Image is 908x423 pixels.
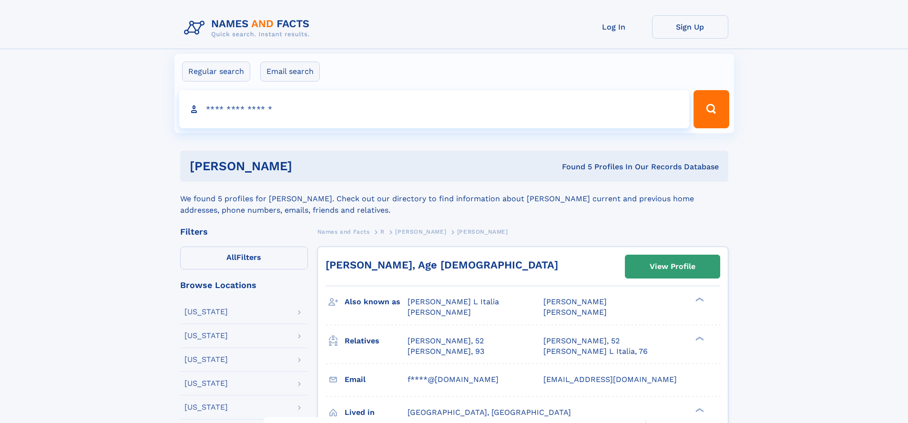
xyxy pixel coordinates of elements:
span: [EMAIL_ADDRESS][DOMAIN_NAME] [543,375,677,384]
label: Email search [260,62,320,82]
h3: Also known as [345,294,408,310]
span: All [226,253,236,262]
span: [PERSON_NAME] [543,297,607,306]
div: We found 5 profiles for [PERSON_NAME]. Check out our directory to find information about [PERSON_... [180,182,728,216]
span: [PERSON_NAME] L Italia [408,297,499,306]
div: ❯ [693,297,704,303]
div: [US_STATE] [184,332,228,340]
h3: Lived in [345,404,408,421]
a: [PERSON_NAME], Age [DEMOGRAPHIC_DATA] [326,259,558,271]
span: [GEOGRAPHIC_DATA], [GEOGRAPHIC_DATA] [408,408,571,417]
div: View Profile [650,256,695,278]
input: search input [179,90,690,128]
a: Log In [576,15,652,39]
div: [US_STATE] [184,380,228,387]
div: [US_STATE] [184,308,228,316]
span: R [380,228,385,235]
a: View Profile [625,255,720,278]
span: [PERSON_NAME] [395,228,446,235]
h3: Email [345,371,408,388]
a: Names and Facts [317,226,370,237]
a: Sign Up [652,15,728,39]
div: ❯ [693,335,704,341]
h3: Relatives [345,333,408,349]
a: [PERSON_NAME], 52 [543,336,620,346]
a: R [380,226,385,237]
a: [PERSON_NAME], 93 [408,346,484,357]
h1: [PERSON_NAME] [190,160,427,172]
div: ❯ [693,407,704,413]
a: [PERSON_NAME] [395,226,446,237]
a: [PERSON_NAME], 52 [408,336,484,346]
div: Browse Locations [180,281,308,289]
span: [PERSON_NAME] [408,308,471,317]
span: [PERSON_NAME] [457,228,508,235]
a: [PERSON_NAME] L Italia, 76 [543,346,648,357]
label: Filters [180,247,308,269]
div: [US_STATE] [184,356,228,363]
img: Logo Names and Facts [180,15,317,41]
div: [US_STATE] [184,403,228,411]
div: Filters [180,227,308,236]
button: Search Button [694,90,729,128]
div: Found 5 Profiles In Our Records Database [427,162,719,172]
span: [PERSON_NAME] [543,308,607,317]
label: Regular search [182,62,250,82]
